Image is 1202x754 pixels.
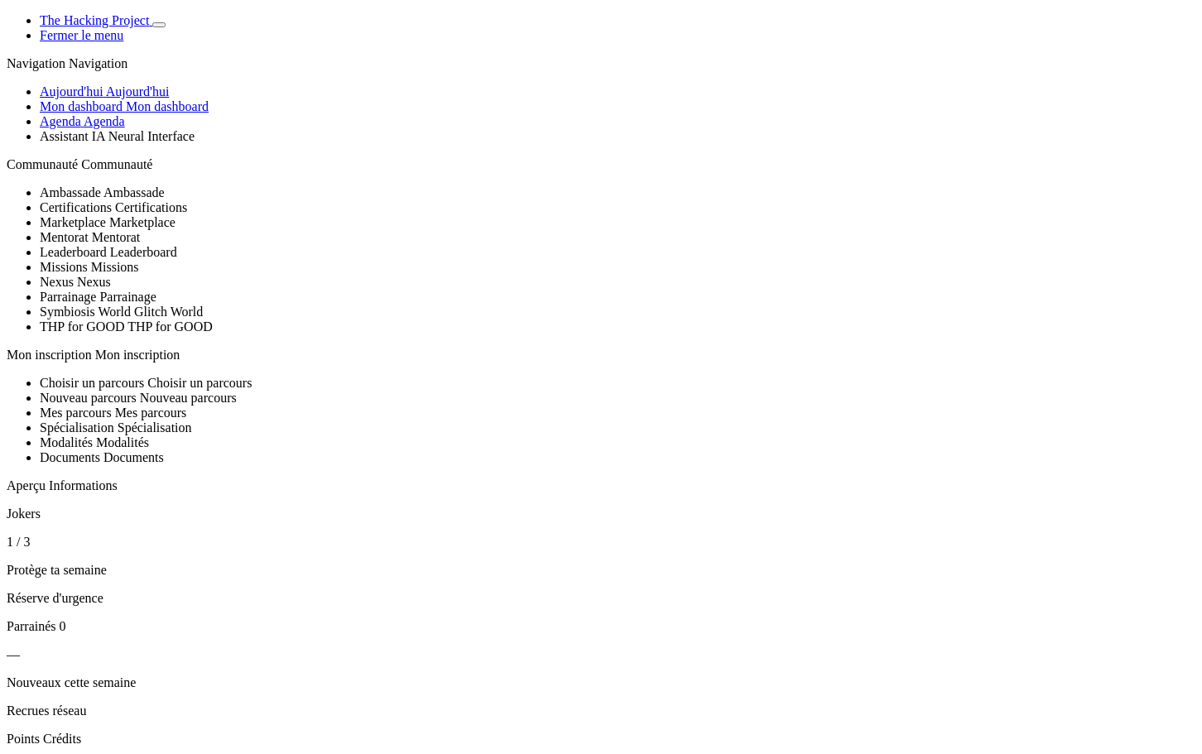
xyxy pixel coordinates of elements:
[118,420,192,435] span: Spécialisation
[110,245,177,259] span: translation missing: fr.dashboard.community.tabs.leaderboard
[91,260,139,274] span: Missions
[40,406,112,420] span: Mes parcours
[40,260,139,274] span: Missions Missions
[106,84,170,98] span: Aujourd'hui
[40,275,74,289] span: Nexus
[40,28,123,42] a: Fermer le menu
[40,84,103,98] span: Aujourd'hui
[40,185,101,199] span: Ambassade
[40,420,192,435] span: Spécialisation Spécialisation
[7,732,40,746] span: Points
[60,619,66,633] span: 0
[40,129,105,143] span: Assistant IA
[40,305,203,319] span: Symbiosis World Glitch World
[40,391,237,405] span: Nouveau parcours Nouveau parcours
[7,591,1195,606] p: Réserve d'urgence
[40,245,107,259] span: translation missing: fr.dashboard.community.tabs.leaderboard
[84,114,125,128] span: Agenda
[40,215,106,229] span: Marketplace
[103,450,164,464] span: Documents
[40,13,149,27] span: The Hacking Project
[147,376,252,390] span: Choisir un parcours
[40,114,81,128] span: Agenda
[7,348,92,362] span: Mon inscription
[40,319,213,334] span: THP for GOOD THP for GOOD
[127,319,213,334] span: THP for GOOD
[7,535,1195,550] p: 1 / 3
[40,376,144,390] span: Choisir un parcours
[96,435,149,449] span: Modalités
[95,348,180,362] span: Mon inscription
[152,22,166,27] button: Basculer de thème
[7,675,1195,690] p: Nouveaux cette semaine
[81,157,152,171] span: Communauté
[40,305,131,319] span: Symbiosis World
[40,200,187,214] span: Certifications Certifications
[43,732,81,746] span: Crédits
[40,290,96,304] span: Parrainage
[40,319,125,334] span: THP for GOOD
[7,563,1195,578] p: Protège ta semaine
[99,290,156,304] span: Parrainage
[40,114,125,128] a: Agenda Agenda
[40,84,169,98] a: Aujourd'hui Aujourd'hui
[7,507,41,521] span: Jokers
[40,245,177,259] span: Leaderboard Leaderboard
[40,230,140,244] span: Mentorat Mentorat
[40,376,252,390] span: Choisir un parcours Choisir un parcours
[115,406,187,420] span: Mes parcours
[109,215,175,229] span: Marketplace
[40,290,156,304] span: Parrainage Parrainage
[40,435,93,449] span: Modalités
[40,129,195,143] span: Assistant IA Neural Interface
[40,215,175,229] span: Marketplace Marketplace
[7,704,1195,718] p: Recrues réseau
[92,230,141,244] span: Mentorat
[40,391,137,405] span: Nouveau parcours
[115,200,187,214] span: Certifications
[103,185,165,199] span: Ambassade
[40,99,123,113] span: Mon dashboard
[134,305,203,319] span: Glitch World
[40,185,165,199] span: Ambassade Ambassade
[40,275,111,289] span: Nexus Nexus
[40,435,149,449] span: Modalités Modalités
[7,478,46,492] span: Aperçu
[108,129,195,143] span: Neural Interface
[7,619,56,633] span: Parrainés
[69,56,127,70] span: Navigation
[40,230,89,244] span: Mentorat
[40,200,112,214] span: Certifications
[40,13,152,27] a: The Hacking Project
[40,450,164,464] span: Documents Documents
[40,99,209,113] a: Mon dashboard Mon dashboard
[7,157,78,171] span: Communauté
[40,406,186,420] span: Mes parcours Mes parcours
[140,391,237,405] span: Nouveau parcours
[49,478,118,492] span: Informations
[7,56,65,70] span: Navigation
[40,450,100,464] span: Documents
[40,260,88,274] span: Missions
[40,420,114,435] span: Spécialisation
[77,275,111,289] span: Nexus
[7,647,1195,662] p: —
[126,99,209,113] span: Mon dashboard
